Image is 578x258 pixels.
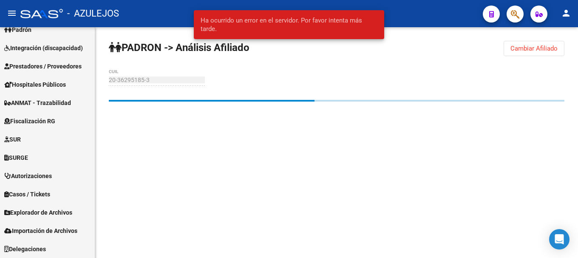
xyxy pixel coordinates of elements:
span: Integración (discapacidad) [4,43,83,53]
span: Casos / Tickets [4,190,50,199]
strong: PADRON -> Análisis Afiliado [109,42,249,54]
span: ANMAT - Trazabilidad [4,98,71,108]
span: Cambiar Afiliado [510,45,558,52]
span: Fiscalización RG [4,116,55,126]
span: SUR [4,135,21,144]
span: Prestadores / Proveedores [4,62,82,71]
span: Ha ocurrido un error en el servidor. Por favor intenta más tarde. [201,16,378,33]
span: SURGE [4,153,28,162]
span: Explorador de Archivos [4,208,72,217]
mat-icon: person [561,8,571,18]
span: Importación de Archivos [4,226,77,235]
span: Delegaciones [4,244,46,254]
span: Autorizaciones [4,171,52,181]
span: - AZULEJOS [67,4,119,23]
div: Open Intercom Messenger [549,229,569,249]
button: Cambiar Afiliado [504,41,564,56]
span: Padrón [4,25,31,34]
mat-icon: menu [7,8,17,18]
span: Hospitales Públicos [4,80,66,89]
